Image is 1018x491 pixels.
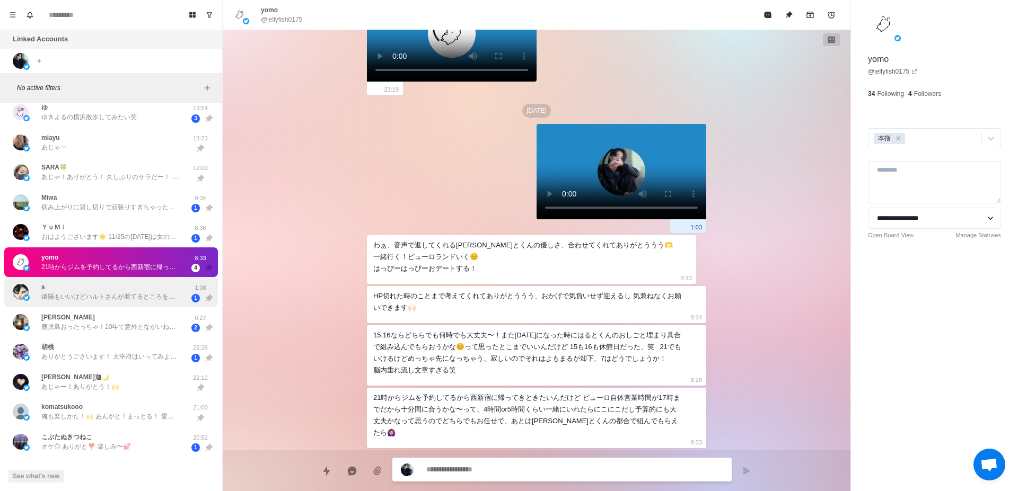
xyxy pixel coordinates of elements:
[41,372,109,382] p: [PERSON_NAME]迦🌙
[778,4,800,25] button: Unpin
[41,133,60,142] p: miayu
[187,403,214,412] p: 21:00
[23,175,30,181] img: picture
[41,382,119,391] p: あじゃー！ありがとう！🙌
[868,8,900,40] img: picture
[13,194,29,210] img: picture
[191,264,200,272] span: 4
[41,342,54,352] p: 胡桃
[41,222,67,232] p: ＹｕＭｉ
[908,89,912,99] p: 4
[191,294,200,302] span: 1
[41,352,179,361] p: ありがとうございます！ 太宰府はいってみようってはなしには なっています 参考にさせていただけますね！
[23,414,30,421] img: picture
[201,82,214,94] button: Add filters
[894,35,901,41] img: picture
[187,254,214,263] p: 8:33
[23,444,30,451] img: picture
[868,67,918,76] a: @jellyfish0175
[41,282,45,292] p: s
[41,163,67,172] p: SARA🍀
[868,89,875,99] p: 34
[875,133,892,144] div: 本指
[316,460,337,481] button: Quick replies
[41,432,92,442] p: こぶたぬきつねこ
[187,224,214,233] p: 8:36
[23,64,30,70] img: picture
[373,392,683,439] div: 21時からジムを予約してるから西新宿に帰ってきときたいんだけど ピューロ自体営業時間が17時までだから十分間に合うかな〜って、4時間or5時間くらい一緒にいれたらにこにこだし予算的にも大丈夫かな...
[191,443,200,452] span: 1
[191,114,200,123] span: 3
[13,374,29,390] img: picture
[23,325,30,331] img: picture
[13,314,29,330] img: picture
[41,313,95,322] p: [PERSON_NAME]
[41,172,179,182] p: あじゃ！ありがとう！ 久しぶりのサラだー！ 会えるん楽しみー！🙌
[191,354,200,362] span: 1
[41,322,179,332] p: 鹿児島おったっちゃ！10年て意外とながいね！ それはあると思うよ🙆‍♀️ うわーされたい🥺🫶 おしゃべりしながらイチャイチャしてちょっと意地悪されたいなーとか思ってしまった🤔
[191,204,200,212] span: 1
[13,164,29,180] img: picture
[243,18,249,24] img: picture
[736,460,757,481] button: Send message
[13,135,29,150] img: picture
[955,231,1001,240] a: Manage Statuses
[23,205,30,211] img: picture
[187,283,214,292] p: 1:08
[23,294,30,301] img: picture
[13,254,29,270] img: picture
[41,262,179,272] p: 21時からジムを予約してるから西新宿に帰ってきときたいんだけど ピューロ自体営業時間が17時までだから十分間に合うかな〜って、4時間or5時間くらい一緒にいれたらにこにこだし予算的にも大丈夫かな...
[892,133,904,144] div: Remove 本指
[23,235,30,241] img: picture
[681,272,692,284] p: 8:13
[341,460,363,481] button: Reply with AI
[800,4,821,25] button: Archive
[41,253,58,262] p: yomo
[13,404,29,419] img: picture
[41,442,131,451] p: オケ◎ ありがと❣️ 楽しみ〜💕
[4,6,21,23] button: Menu
[367,460,388,481] button: Add media
[373,329,683,376] div: 15.16ならどちらでも何時でも大丈夫〜！また[DATE]になった時にはるとくんのおしごと埋まり具合で組み込んでもらおうかな☺️って思ったとこまでいいんだけど 15も16も休館日だった、笑 21...
[231,6,248,23] img: picture
[868,231,914,240] a: Open Board View
[13,104,29,120] img: picture
[17,83,201,93] p: No active filters
[691,374,702,386] p: 8:28
[522,104,551,118] p: [DATE]
[41,412,179,421] p: 俺も楽しかた！🙌 あんがと！まっとる！ 愛しとるよ！
[13,344,29,360] img: picture
[373,239,673,274] div: わぁ、音声で返してくれる[PERSON_NAME]とくんの優しさ、合わせてくれてありがとううう🫶 一緒行く！ピューロランドいく☺️ はっぴーはっぴーおデートする！
[401,463,414,476] img: picture
[191,234,200,243] span: 1
[691,311,702,323] p: 8:14
[187,104,214,113] p: 13:54
[41,112,137,122] p: ゆきよるの横浜散歩してみたい笑
[877,89,904,99] p: Following
[21,6,38,23] button: Notifications
[41,142,67,152] p: あじゃー
[187,433,214,442] p: 20:52
[23,115,30,121] img: picture
[201,6,218,23] button: Show unread conversations
[13,434,29,450] img: picture
[868,53,889,66] p: yomo
[373,290,683,314] div: HP切れた時のことまで考えてくれてありがとううう、おかげで気負いせず迎えるし 気兼ねなくお願いできます🙌🏻
[187,343,214,352] p: 22:26
[187,164,214,173] p: 12:00
[23,265,30,271] img: picture
[187,134,214,143] p: 13:23
[41,193,57,202] p: Miwa
[41,232,179,242] p: おはようございます🌞 11/25の[DATE]は女の子の日と被るかもしれないので他の日にちにしてもらえると安心かもです！ タメ語全然いいですよ！私もタメ語でいいですか？
[821,4,842,25] button: Add reminder
[914,89,941,99] p: Followers
[191,324,200,332] span: 2
[261,15,302,24] p: @jellyfish0175
[757,4,778,25] button: Mark as read
[13,34,68,44] p: Linked Accounts
[261,5,278,15] p: yomo
[691,436,702,448] p: 8:33
[8,470,64,483] button: See what's new
[41,402,83,412] p: komatsukooo
[187,373,214,382] p: 22:12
